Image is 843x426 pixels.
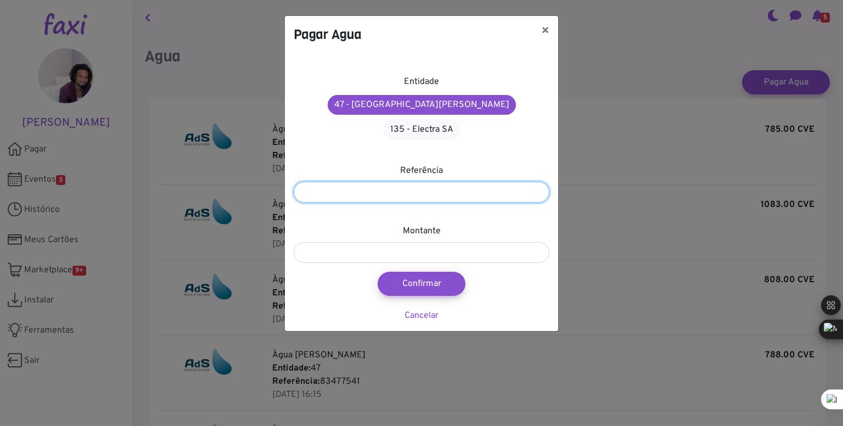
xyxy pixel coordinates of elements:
[383,119,460,140] a: 135 - Electra SA
[378,272,465,296] button: Confirmar
[400,164,443,177] label: Referência
[404,310,439,321] a: Cancelar
[404,75,439,88] label: Entidade
[294,25,362,44] h4: Pagar Agua
[403,225,441,238] label: Montante
[532,16,558,47] button: ×
[328,95,516,115] a: 47 - [GEOGRAPHIC_DATA][PERSON_NAME]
